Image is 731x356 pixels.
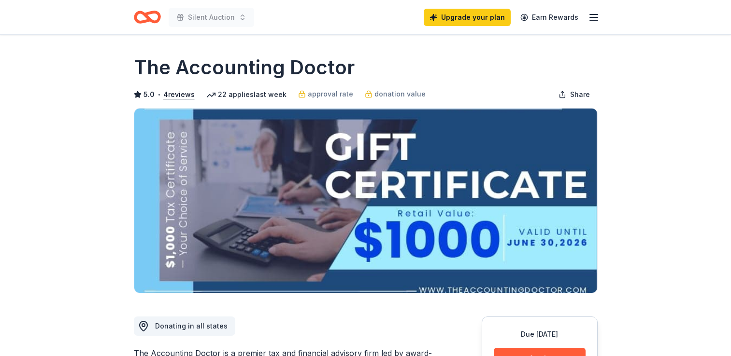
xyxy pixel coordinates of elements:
[308,88,353,100] span: approval rate
[424,9,511,26] a: Upgrade your plan
[188,12,235,23] span: Silent Auction
[551,85,598,104] button: Share
[494,329,586,340] div: Due [DATE]
[365,88,426,100] a: donation value
[143,89,155,100] span: 5.0
[134,109,597,293] img: Image for The Accounting Doctor
[515,9,584,26] a: Earn Rewards
[298,88,353,100] a: approval rate
[206,89,287,100] div: 22 applies last week
[134,54,355,81] h1: The Accounting Doctor
[157,91,160,98] span: •
[155,322,228,330] span: Donating in all states
[134,6,161,28] a: Home
[169,8,254,27] button: Silent Auction
[570,89,590,100] span: Share
[163,89,195,100] button: 4reviews
[374,88,426,100] span: donation value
